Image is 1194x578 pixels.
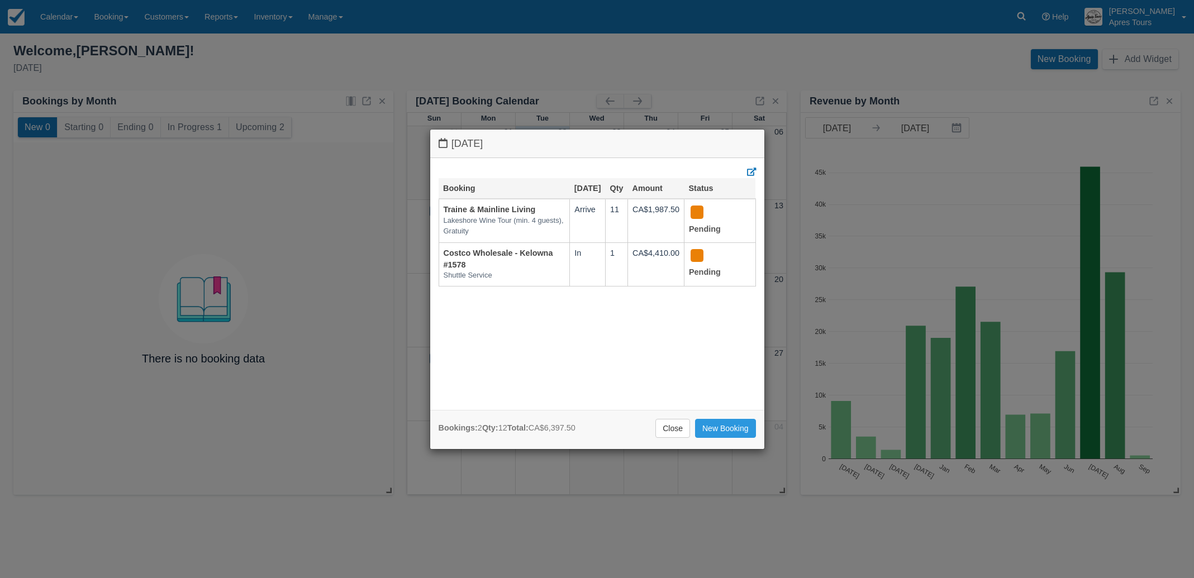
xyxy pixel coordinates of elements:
[605,199,627,242] td: 11
[689,247,741,281] div: Pending
[444,249,553,269] a: Costco Wholesale - Kelowna #1578
[439,138,756,150] h4: [DATE]
[444,216,565,236] em: Lakeshore Wine Tour (min. 4 guests), Gratuity
[570,243,606,286] td: In
[439,422,575,434] div: 2 12 CA$6,397.50
[482,423,498,432] strong: Qty:
[655,419,690,438] a: Close
[605,243,627,286] td: 1
[689,204,741,238] div: Pending
[695,419,756,438] a: New Booking
[443,184,475,193] a: Booking
[439,423,478,432] strong: Bookings:
[610,184,623,193] a: Qty
[632,184,662,193] a: Amount
[627,199,684,242] td: CA$1,987.50
[574,184,601,193] a: [DATE]
[689,184,713,193] a: Status
[444,205,536,214] a: Traine & Mainline Living
[570,199,606,242] td: Arrive
[627,243,684,286] td: CA$4,410.00
[507,423,529,432] strong: Total:
[444,270,565,281] em: Shuttle Service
